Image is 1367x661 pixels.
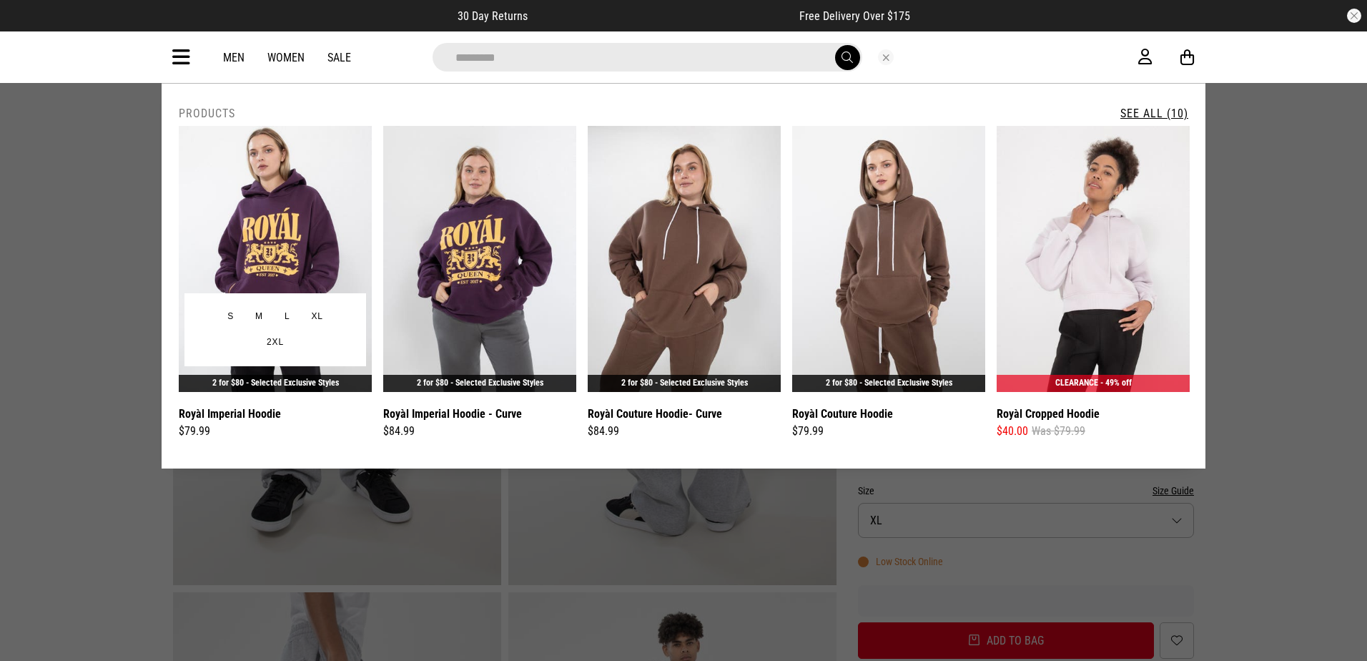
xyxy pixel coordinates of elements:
div: $84.99 [383,423,576,440]
span: - 49% off [1100,378,1132,388]
a: Royàl Imperial Hoodie - Curve [383,405,522,423]
a: Royàl Imperial Hoodie [179,405,281,423]
button: Open LiveChat chat widget [11,6,54,49]
div: $79.99 [792,423,985,440]
button: 2XL [256,330,295,356]
a: 2 for $80 - Selected Exclusive Styles [212,378,339,388]
span: $40.00 [997,423,1028,440]
a: 2 for $80 - Selected Exclusive Styles [826,378,952,388]
div: $79.99 [179,423,372,440]
button: S [217,304,245,330]
a: Sale [327,51,351,64]
a: Women [267,51,305,64]
button: M [245,304,274,330]
a: 2 for $80 - Selected Exclusive Styles [417,378,543,388]
a: Royàl Cropped Hoodie [997,405,1100,423]
iframe: Customer reviews powered by Trustpilot [556,9,771,23]
button: L [274,304,300,330]
span: Free Delivery Over $175 [799,9,910,23]
a: Men [223,51,245,64]
img: Royàl Cropped Hoodie in Purple [997,126,1190,392]
span: Was $79.99 [1032,423,1085,440]
span: CLEARANCE [1055,378,1098,388]
button: XL [300,304,333,330]
img: Royàl Couture Hoodie- Curve in Brown [588,126,781,392]
div: $84.99 [588,423,781,440]
h2: Products [179,107,235,120]
img: Royàl Imperial Hoodie in Purple [179,126,372,392]
a: 2 for $80 - Selected Exclusive Styles [621,378,748,388]
img: Royàl Imperial Hoodie - Curve in Purple [383,126,576,392]
img: Royàl Couture Hoodie in Brown [792,126,985,392]
a: See All (10) [1120,107,1188,120]
a: Royàl Couture Hoodie- Curve [588,405,722,423]
a: Royàl Couture Hoodie [792,405,893,423]
button: Close search [878,49,894,65]
span: 30 Day Returns [458,9,528,23]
